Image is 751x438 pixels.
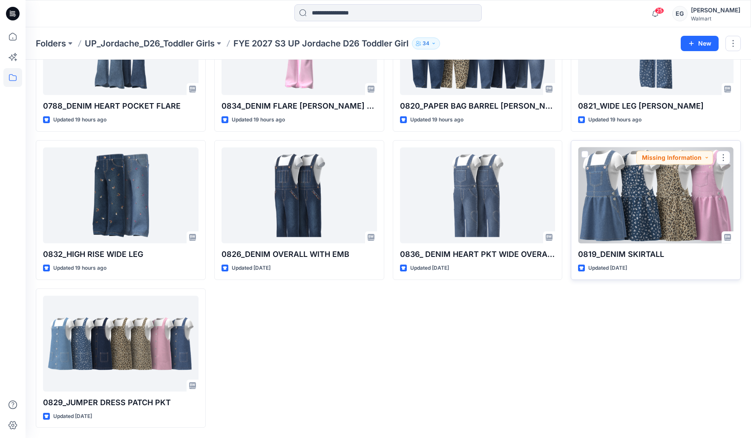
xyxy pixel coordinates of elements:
[232,115,285,124] p: Updated 19 hours ago
[423,39,429,48] p: 34
[578,100,734,112] p: 0821_WIDE LEG [PERSON_NAME]
[681,36,719,51] button: New
[222,100,377,112] p: 0834_DENIM FLARE [PERSON_NAME] PKT
[53,412,92,421] p: Updated [DATE]
[43,147,199,243] a: 0832_HIGH RISE WIDE LEG
[43,248,199,260] p: 0832_HIGH RISE WIDE LEG
[53,115,106,124] p: Updated 19 hours ago
[400,100,555,112] p: 0820_PAPER BAG BARREL [PERSON_NAME]
[655,7,664,14] span: 25
[400,248,555,260] p: 0836_ DENIM HEART PKT WIDE OVERALL
[53,264,106,273] p: Updated 19 hours ago
[400,147,555,243] a: 0836_ DENIM HEART PKT WIDE OVERALL
[672,6,688,21] div: EG
[410,115,463,124] p: Updated 19 hours ago
[232,264,270,273] p: Updated [DATE]
[43,100,199,112] p: 0788_DENIM HEART POCKET FLARE
[410,264,449,273] p: Updated [DATE]
[588,264,627,273] p: Updated [DATE]
[85,37,215,49] a: UP_Jordache_D26_Toddler Girls
[588,115,642,124] p: Updated 19 hours ago
[43,397,199,409] p: 0829_JUMPER DRESS PATCH PKT
[222,248,377,260] p: 0826_DENIM OVERALL WITH EMB
[43,296,199,392] a: 0829_JUMPER DRESS PATCH PKT
[691,15,740,22] div: Walmart
[233,37,409,49] p: FYE 2027 S3 UP Jordache D26 Toddler Girl
[578,147,734,243] a: 0819_DENIM SKIRTALL
[412,37,440,49] button: 34
[691,5,740,15] div: [PERSON_NAME]
[36,37,66,49] a: Folders
[222,147,377,243] a: 0826_DENIM OVERALL WITH EMB
[578,248,734,260] p: 0819_DENIM SKIRTALL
